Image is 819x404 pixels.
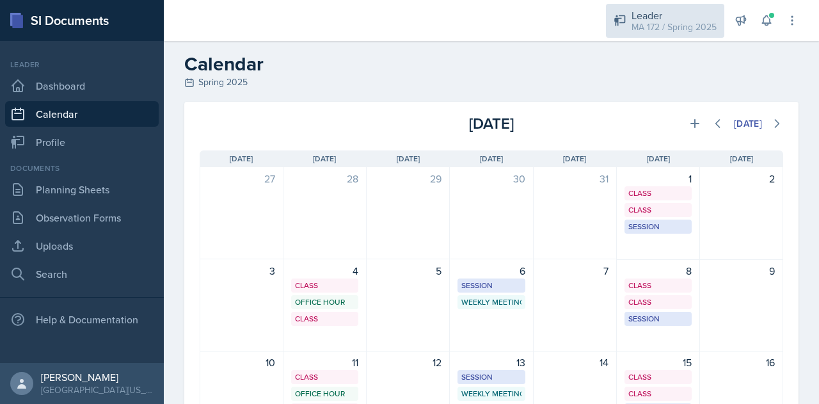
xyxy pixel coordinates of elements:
div: 15 [624,355,692,370]
div: Help & Documentation [5,307,159,332]
div: 16 [708,355,775,370]
span: [DATE] [563,153,586,165]
div: Session [461,371,521,383]
div: 12 [374,355,441,370]
div: Session [628,221,688,232]
div: Office Hour [295,296,354,308]
div: 9 [708,263,775,279]
div: Class [628,296,688,308]
div: 11 [291,355,358,370]
div: Class [628,388,688,400]
div: 27 [208,171,275,186]
a: Calendar [5,101,159,127]
div: Class [628,371,688,383]
div: MA 172 / Spring 2025 [632,20,717,34]
div: 13 [457,355,525,370]
h2: Calendar [184,53,799,76]
div: Documents [5,163,159,174]
div: [GEOGRAPHIC_DATA][US_STATE] in [GEOGRAPHIC_DATA] [41,384,154,396]
div: Weekly Meeting [461,296,521,308]
div: Class [295,280,354,291]
div: 6 [457,263,525,279]
div: 29 [374,171,441,186]
div: 4 [291,263,358,279]
span: [DATE] [230,153,253,165]
div: [DATE] [394,112,589,135]
a: Dashboard [5,73,159,99]
div: Session [628,313,688,325]
a: Profile [5,129,159,155]
div: 3 [208,263,275,279]
div: Session [461,280,521,291]
a: Uploads [5,233,159,259]
div: [PERSON_NAME] [41,371,154,384]
div: 5 [374,263,441,279]
span: [DATE] [313,153,336,165]
div: 28 [291,171,358,186]
div: Spring 2025 [184,76,799,89]
div: Weekly Meeting [461,388,521,400]
div: Class [628,204,688,216]
span: [DATE] [730,153,753,165]
div: Class [628,280,688,291]
div: 8 [624,263,692,279]
span: [DATE] [397,153,420,165]
div: 30 [457,171,525,186]
a: Planning Sheets [5,177,159,202]
div: 7 [541,263,608,279]
div: 14 [541,355,608,370]
div: [DATE] [734,118,762,129]
div: Class [628,188,688,199]
div: 1 [624,171,692,186]
div: Class [295,371,354,383]
div: 10 [208,355,275,370]
div: 2 [708,171,775,186]
span: [DATE] [647,153,670,165]
a: Search [5,261,159,287]
a: Observation Forms [5,205,159,230]
div: Leader [632,8,717,23]
div: Office Hour [295,388,354,400]
div: Class [295,313,354,325]
div: 31 [541,171,608,186]
span: [DATE] [480,153,503,165]
button: [DATE] [726,113,770,134]
div: Leader [5,59,159,70]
